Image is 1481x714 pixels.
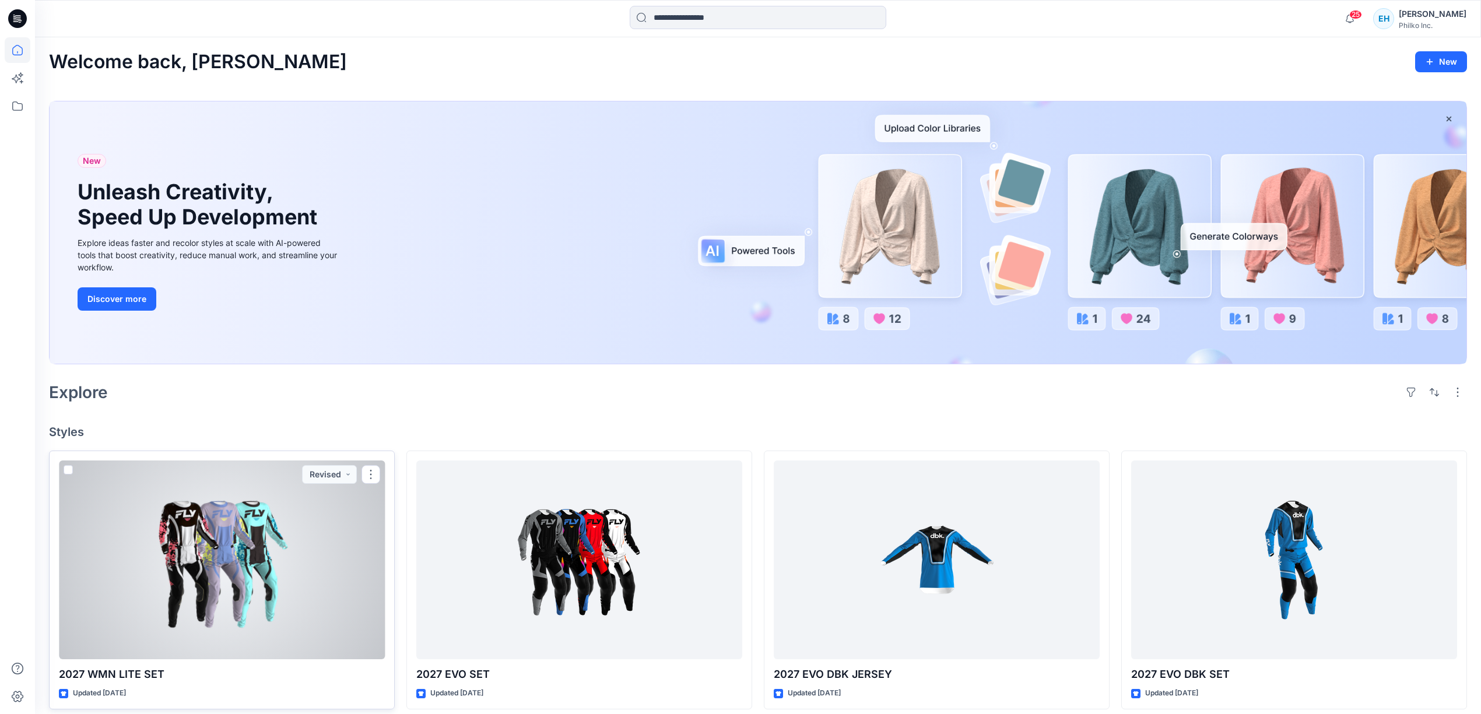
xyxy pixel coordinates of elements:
button: New [1415,51,1467,72]
h2: Welcome back, [PERSON_NAME] [49,51,347,73]
p: Updated [DATE] [788,687,841,699]
h1: Unleash Creativity, Speed Up Development [78,180,322,230]
div: [PERSON_NAME] [1399,7,1466,21]
p: Updated [DATE] [73,687,126,699]
a: 2027 EVO SET [416,460,742,660]
span: 25 [1349,10,1362,19]
h4: Styles [49,425,1467,439]
a: 2027 WMN LITE SET [59,460,385,660]
a: 2027 EVO DBK SET [1131,460,1457,660]
div: Explore ideas faster and recolor styles at scale with AI-powered tools that boost creativity, red... [78,237,340,273]
p: Updated [DATE] [430,687,483,699]
a: 2027 EVO DBK JERSEY [774,460,1100,660]
a: Discover more [78,287,340,311]
h2: Explore [49,383,108,402]
button: Discover more [78,287,156,311]
p: Updated [DATE] [1145,687,1198,699]
p: 2027 EVO DBK JERSEY [774,666,1100,683]
p: 2027 EVO SET [416,666,742,683]
div: EH [1373,8,1394,29]
p: 2027 EVO DBK SET [1131,666,1457,683]
span: New [83,154,101,168]
div: Philko Inc. [1399,21,1466,30]
p: 2027 WMN LITE SET [59,666,385,683]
